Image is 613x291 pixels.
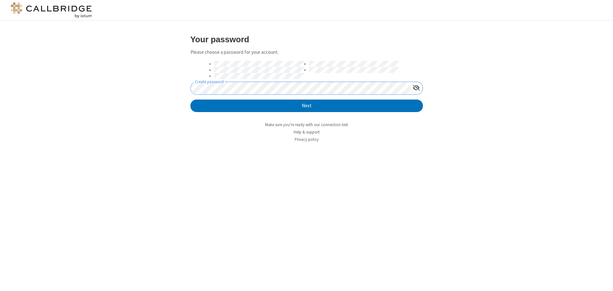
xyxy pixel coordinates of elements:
div: Show password [410,82,423,94]
button: Next [190,100,423,112]
a: Make sure you're ready with our connection test [265,122,348,127]
input: Create password [191,82,410,94]
a: Help & support [294,129,320,135]
h3: Your password [190,35,423,44]
a: Privacy policy [295,137,319,142]
img: logo@2x.png [10,3,93,18]
p: Please choose a password for your account. [190,49,423,56]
